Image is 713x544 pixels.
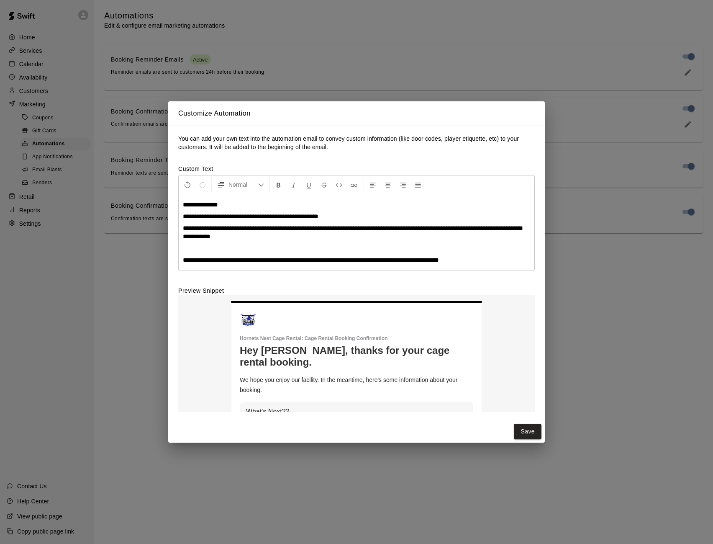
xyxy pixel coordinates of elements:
button: Undo [180,177,195,192]
p: You can add your own text into the automation email to convey custom information (like door codes... [178,134,535,151]
button: Justify Align [411,177,425,192]
button: Save [514,424,541,439]
button: Format Italics [287,177,301,192]
label: Custom Text [178,165,535,173]
button: Format Strikethrough [317,177,331,192]
button: Insert Link [347,177,361,192]
span: What's Next?? [246,408,290,415]
h1: Hey [PERSON_NAME], thanks for your cage rental booking. [240,345,473,368]
button: Right Align [396,177,410,192]
button: Insert Code [332,177,346,192]
button: Format Underline [302,177,316,192]
span: Normal [228,180,258,189]
label: Preview Snippet [178,286,535,295]
button: Center Align [381,177,395,192]
button: Format Bold [272,177,286,192]
p: We hope you enjoy our facility. In the meantime, here's some information about your booking. [240,375,473,395]
button: Formatting Options [213,177,268,192]
h2: Customize Automation [168,101,545,126]
p: Hornets Nest Cage Rental : Cage Rental Booking Confirmation [240,335,473,342]
button: Left Align [366,177,380,192]
button: Redo [195,177,210,192]
img: Hornets Nest Cage Rental [240,312,256,328]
